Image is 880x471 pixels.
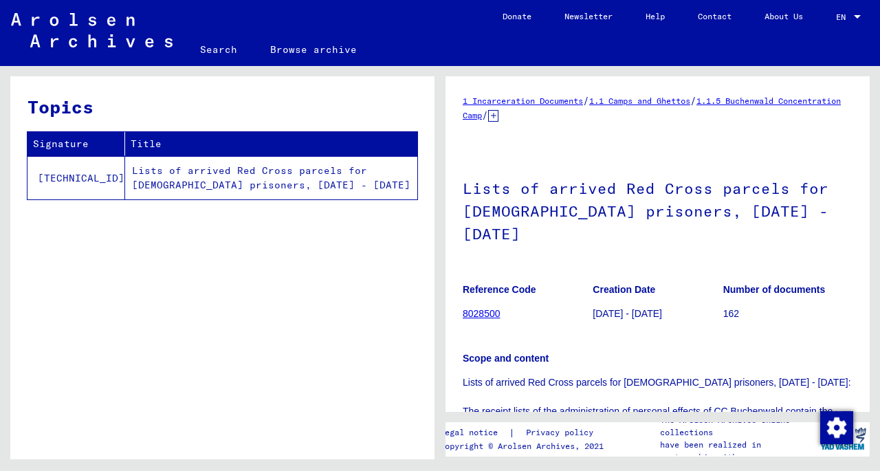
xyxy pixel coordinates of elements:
p: Lists of arrived Red Cross parcels for [DEMOGRAPHIC_DATA] prisoners, [DATE] - [DATE]: The receipt... [463,375,852,462]
h1: Lists of arrived Red Cross parcels for [DEMOGRAPHIC_DATA] prisoners, [DATE] - [DATE] [463,157,852,263]
span: / [690,94,696,107]
img: Change consent [820,411,853,444]
a: Browse archive [254,33,373,66]
a: 1.1 Camps and Ghettos [589,96,690,106]
h3: Topics [27,94,417,120]
a: Legal notice [440,426,509,440]
span: / [482,109,488,121]
p: [DATE] - [DATE] [593,307,722,321]
b: Scope and content [463,353,549,364]
a: 1 Incarceration Documents [463,96,583,106]
div: | [440,426,610,440]
p: The Arolsen Archives online collections [660,414,817,439]
a: Privacy policy [515,426,610,440]
a: Search [184,33,254,66]
td: Lists of arrived Red Cross parcels for [DEMOGRAPHIC_DATA] prisoners, [DATE] - [DATE] [125,156,417,199]
img: Arolsen_neg.svg [11,13,173,47]
b: Reference Code [463,284,536,295]
b: Number of documents [723,284,826,295]
th: Title [125,132,417,156]
span: / [583,94,589,107]
th: Signature [27,132,125,156]
div: Change consent [819,410,852,443]
b: Creation Date [593,284,655,295]
span: EN [836,12,851,22]
p: have been realized in partnership with [660,439,817,463]
a: 8028500 [463,308,500,319]
p: Copyright © Arolsen Archives, 2021 [440,440,610,452]
img: yv_logo.png [817,421,869,456]
td: [TECHNICAL_ID] [27,156,125,199]
p: 162 [723,307,852,321]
